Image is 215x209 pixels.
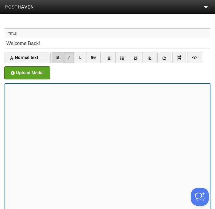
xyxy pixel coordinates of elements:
[52,52,64,63] a: B
[86,52,101,63] a: Str
[191,188,209,206] iframe: Help Scout Beacon - Open
[177,55,181,60] img: pagebreak-icon.png
[187,52,202,63] a: </>
[9,55,38,60] span: Normal text
[5,29,210,39] label: Title
[5,5,34,10] img: Posthaven-bar
[91,55,96,60] del: Str
[74,52,86,63] a: U
[64,52,74,63] a: I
